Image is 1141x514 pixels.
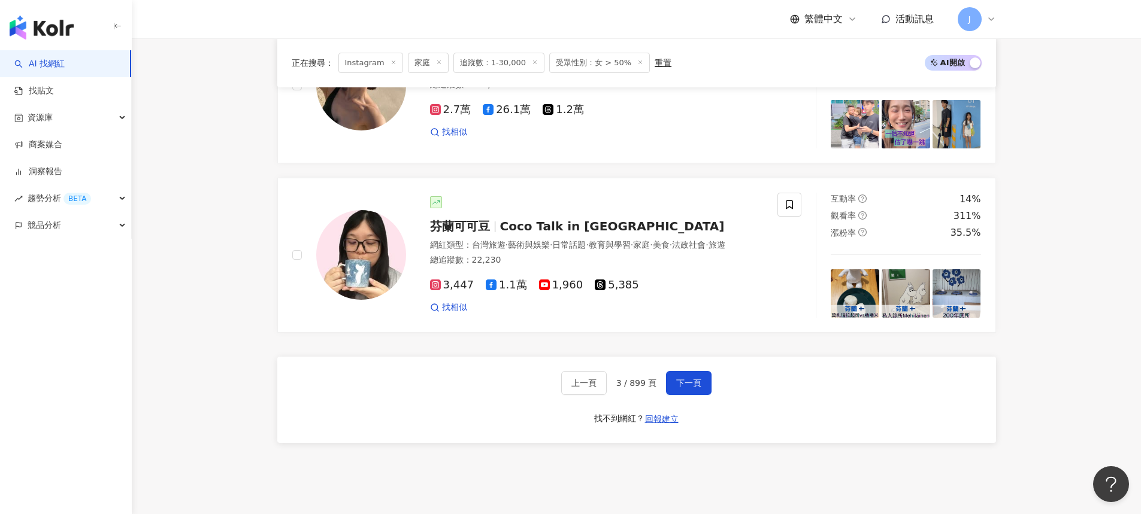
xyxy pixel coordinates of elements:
span: 教育與學習 [589,240,631,250]
a: 找相似 [430,126,467,138]
span: 藝術與娛樂 [508,240,550,250]
img: KOL Avatar [316,210,406,300]
div: 網紅類型 ： [430,239,764,251]
a: searchAI 找網紅 [14,58,65,70]
span: · [506,240,508,250]
span: 旅遊 [709,240,725,250]
span: Coco Talk in [GEOGRAPHIC_DATA] [500,219,725,233]
button: 回報建立 [644,409,679,428]
span: J [968,13,970,26]
span: 找相似 [442,126,467,138]
span: 日常話題 [552,240,586,250]
span: 回報建立 [645,414,679,424]
img: post-image [882,100,930,148]
span: 趨勢分析 [28,185,91,212]
a: 洞察報告 [14,166,62,178]
span: 下一頁 [676,378,701,388]
img: logo [10,16,74,39]
span: 3 / 899 頁 [616,378,657,388]
div: 14% [960,193,981,206]
span: 互動率 [831,194,856,203]
span: 家庭 [408,53,449,73]
img: post-image [933,269,981,318]
span: 漲粉率 [831,228,856,238]
img: post-image [882,269,930,318]
span: 芬蘭可可豆 [430,219,490,233]
span: question-circle [858,211,867,220]
span: 5,385 [595,279,639,291]
button: 上一頁 [561,371,607,395]
a: 找相似 [430,302,467,314]
span: · [670,240,672,250]
span: 觀看率 [831,211,856,220]
img: post-image [831,100,879,148]
span: · [706,240,708,250]
span: · [631,240,633,250]
span: 1.1萬 [486,279,527,291]
span: 找相似 [442,302,467,314]
span: 追蹤數：1-30,000 [453,53,544,73]
span: · [550,240,552,250]
div: 找不到網紅？ [594,413,644,425]
div: 311% [954,209,981,223]
div: 35.5% [951,226,981,239]
button: 下一頁 [666,371,712,395]
span: 家庭 [633,240,650,250]
span: 資源庫 [28,104,53,131]
span: Instagram [338,53,403,73]
span: 活動訊息 [895,13,934,25]
span: question-circle [858,228,867,236]
span: 競品分析 [28,212,61,239]
span: rise [14,194,23,203]
a: 商案媒合 [14,139,62,151]
span: 法政社會 [672,240,706,250]
a: 找貼文 [14,85,54,97]
span: 3,447 [430,279,474,291]
span: 上一頁 [571,378,597,388]
span: 2.7萬 [430,104,471,116]
span: 台灣旅遊 [472,240,506,250]
img: post-image [933,100,981,148]
span: 繁體中文 [804,13,843,26]
img: post-image [831,269,879,318]
div: 總追蹤數 ： 22,230 [430,254,764,266]
iframe: Help Scout Beacon - Open [1093,466,1129,502]
span: · [650,240,652,250]
span: 受眾性別：女 > 50% [549,53,650,73]
div: 重置 [655,58,671,68]
span: · [586,240,588,250]
span: 1.2萬 [543,104,584,116]
div: BETA [63,193,91,205]
span: question-circle [858,194,867,203]
a: KOL Avatar芬蘭可可豆Coco Talk in [GEOGRAPHIC_DATA]網紅類型：台灣旅遊·藝術與娛樂·日常話題·教育與學習·家庭·美食·法政社會·旅遊總追蹤數：22,2303... [277,178,996,333]
span: 26.1萬 [483,104,531,116]
span: 美食 [653,240,670,250]
span: 1,960 [539,279,583,291]
span: 正在搜尋 ： [292,58,334,68]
